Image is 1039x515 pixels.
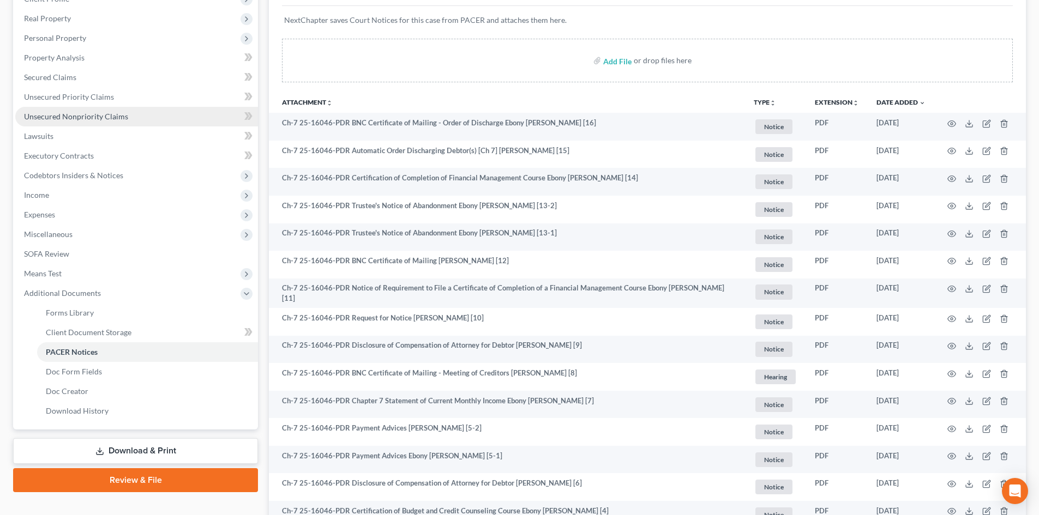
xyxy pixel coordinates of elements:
[46,347,98,356] span: PACER Notices
[24,92,114,101] span: Unsecured Priority Claims
[15,48,258,68] a: Property Analysis
[24,72,76,82] span: Secured Claims
[46,367,102,376] span: Doc Form Fields
[754,451,797,469] a: Notice
[24,53,85,62] span: Property Analysis
[876,98,926,106] a: Date Added expand_more
[868,196,934,223] td: [DATE]
[806,391,868,419] td: PDF
[24,288,101,298] span: Additional Documents
[1002,478,1028,504] div: Open Intercom Messenger
[754,173,797,191] a: Notice
[282,98,333,106] a: Attachmentunfold_more
[868,223,934,251] td: [DATE]
[806,308,868,336] td: PDF
[806,113,868,141] td: PDF
[13,438,258,464] a: Download & Print
[284,15,1011,26] p: NextChapter saves Court Notices for this case from PACER and attaches them here.
[37,342,258,362] a: PACER Notices
[770,100,776,106] i: unfold_more
[754,313,797,331] a: Notice
[15,68,258,87] a: Secured Claims
[269,336,745,363] td: Ch-7 25-16046-PDR Disclosure of Compensation of Attorney for Debtor [PERSON_NAME] [9]
[754,256,797,274] a: Notice
[755,202,792,217] span: Notice
[815,98,859,106] a: Extensionunfold_more
[24,171,123,180] span: Codebtors Insiders & Notices
[755,229,792,244] span: Notice
[755,452,792,467] span: Notice
[24,14,71,23] span: Real Property
[755,342,792,356] span: Notice
[37,323,258,342] a: Client Document Storage
[755,369,796,384] span: Hearing
[852,100,859,106] i: unfold_more
[326,100,333,106] i: unfold_more
[754,340,797,358] a: Notice
[24,151,94,160] span: Executory Contracts
[868,391,934,419] td: [DATE]
[37,362,258,381] a: Doc Form Fields
[868,141,934,168] td: [DATE]
[269,278,745,308] td: Ch-7 25-16046-PDR Notice of Requirement to File a Certificate of Completion of a Financial Manage...
[269,363,745,391] td: Ch-7 25-16046-PDR BNC Certificate of Mailing - Meeting of Creditors [PERSON_NAME] [8]
[868,363,934,391] td: [DATE]
[634,55,692,66] div: or drop files here
[806,251,868,278] td: PDF
[754,99,776,106] button: TYPEunfold_more
[806,336,868,363] td: PDF
[754,228,797,246] a: Notice
[15,146,258,166] a: Executory Contracts
[269,223,745,251] td: Ch-7 25-16046-PDR Trustee's Notice of Abandonment Ebony [PERSON_NAME] [13-1]
[868,336,934,363] td: [DATE]
[806,278,868,308] td: PDF
[754,146,797,163] a: Notice
[269,391,745,419] td: Ch-7 25-16046-PDR Chapter 7 Statement of Current Monthly Income Ebony [PERSON_NAME] [7]
[806,473,868,501] td: PDF
[15,244,258,264] a: SOFA Review
[24,249,69,258] span: SOFA Review
[46,406,109,415] span: Download History
[13,468,258,492] a: Review & File
[24,131,53,141] span: Lawsuits
[868,168,934,196] td: [DATE]
[755,425,792,439] span: Notice
[46,308,94,317] span: Forms Library
[269,141,745,168] td: Ch-7 25-16046-PDR Automatic Order Discharging Debtor(s) [Ch 7] [PERSON_NAME] [15]
[37,401,258,421] a: Download History
[868,251,934,278] td: [DATE]
[754,118,797,136] a: Notice
[24,33,86,43] span: Personal Property
[754,396,797,414] a: Notice
[269,308,745,336] td: Ch-7 25-16046-PDR Request for Notice [PERSON_NAME] [10]
[754,283,797,301] a: Notice
[37,381,258,401] a: Doc Creator
[755,480,792,494] span: Notice
[46,386,88,396] span: Doc Creator
[24,112,128,121] span: Unsecured Nonpriority Claims
[806,168,868,196] td: PDF
[15,87,258,107] a: Unsecured Priority Claims
[806,196,868,223] td: PDF
[868,418,934,446] td: [DATE]
[755,397,792,412] span: Notice
[755,147,792,162] span: Notice
[15,126,258,146] a: Lawsuits
[868,446,934,474] td: [DATE]
[754,368,797,386] a: Hearing
[754,423,797,441] a: Notice
[868,113,934,141] td: [DATE]
[754,201,797,219] a: Notice
[46,328,131,337] span: Client Document Storage
[806,418,868,446] td: PDF
[755,284,792,299] span: Notice
[868,473,934,501] td: [DATE]
[806,446,868,474] td: PDF
[868,278,934,308] td: [DATE]
[269,196,745,223] td: Ch-7 25-16046-PDR Trustee's Notice of Abandonment Ebony [PERSON_NAME] [13-2]
[755,314,792,329] span: Notice
[269,418,745,446] td: Ch-7 25-16046-PDR Payment Advices [PERSON_NAME] [5-2]
[24,210,55,219] span: Expenses
[806,141,868,168] td: PDF
[919,100,926,106] i: expand_more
